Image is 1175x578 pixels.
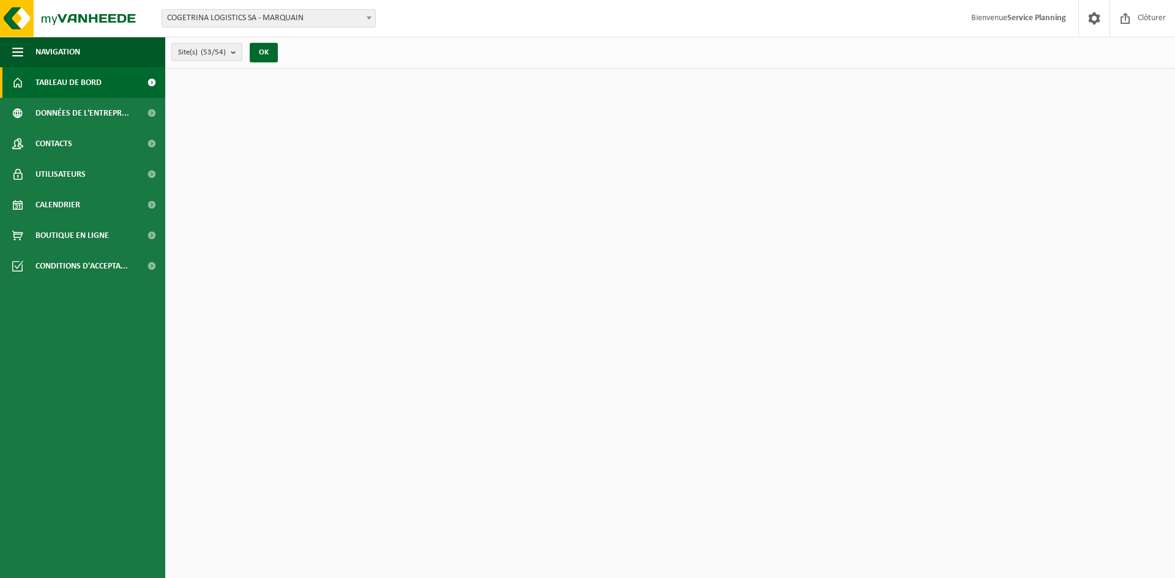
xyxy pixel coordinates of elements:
[178,43,226,62] span: Site(s)
[35,220,109,251] span: Boutique en ligne
[35,128,72,159] span: Contacts
[250,43,278,62] button: OK
[162,9,376,28] span: COGETRINA LOGISTICS SA - MARQUAIN
[201,48,226,56] count: (53/54)
[35,190,80,220] span: Calendrier
[35,159,86,190] span: Utilisateurs
[35,67,102,98] span: Tableau de bord
[35,37,80,67] span: Navigation
[35,98,129,128] span: Données de l'entrepr...
[162,10,375,27] span: COGETRINA LOGISTICS SA - MARQUAIN
[35,251,128,281] span: Conditions d'accepta...
[171,43,242,61] button: Site(s)(53/54)
[1007,13,1066,23] strong: Service Planning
